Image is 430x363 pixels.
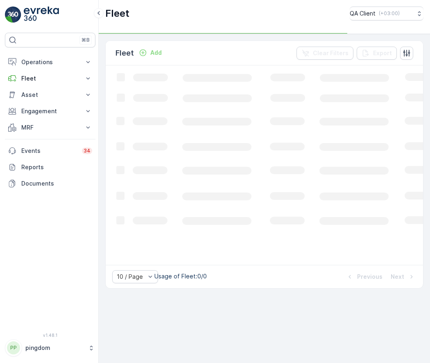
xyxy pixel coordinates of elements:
[81,37,90,43] p: ⌘B
[5,159,95,175] a: Reports
[21,179,92,188] p: Documents
[5,143,95,159] a: Events34
[5,70,95,87] button: Fleet
[350,7,423,20] button: QA Client(+03:00)
[5,339,95,356] button: PPpingdom
[24,7,59,23] img: logo_light-DOdMpM7g.png
[5,103,95,119] button: Engagement
[5,119,95,136] button: MRF
[154,272,207,280] p: Usage of Fleet : 0/0
[105,7,129,20] p: Fleet
[21,107,79,115] p: Engagement
[350,9,376,18] p: QA Client
[21,91,79,99] p: Asset
[21,123,79,132] p: MRF
[5,54,95,70] button: Operations
[5,333,95,338] span: v 1.48.1
[357,273,382,281] p: Previous
[84,148,91,154] p: 34
[373,49,392,57] p: Export
[136,48,165,58] button: Add
[379,10,400,17] p: ( +03:00 )
[5,7,21,23] img: logo
[21,74,79,83] p: Fleet
[345,272,383,282] button: Previous
[7,341,20,354] div: PP
[390,272,416,282] button: Next
[21,58,79,66] p: Operations
[357,47,397,60] button: Export
[115,47,134,59] p: Fleet
[21,163,92,171] p: Reports
[5,175,95,192] a: Documents
[150,49,162,57] p: Add
[5,87,95,103] button: Asset
[313,49,349,57] p: Clear Filters
[25,344,84,352] p: pingdom
[391,273,404,281] p: Next
[296,47,353,60] button: Clear Filters
[21,147,77,155] p: Events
